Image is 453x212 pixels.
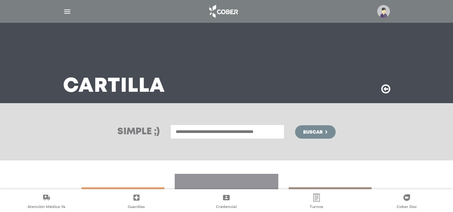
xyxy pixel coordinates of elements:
span: Turnos [310,204,323,210]
span: Cober Doc [397,204,417,210]
a: Credencial [181,194,272,211]
a: Guardias [92,194,182,211]
a: Atención Médica Ya [1,194,92,211]
img: logo_cober_home-white.png [206,3,241,19]
h3: Cartilla [63,78,165,95]
h3: Simple ;) [117,127,160,137]
span: Atención Médica Ya [27,204,65,210]
img: profile-placeholder.svg [377,5,390,18]
span: Buscar [303,130,323,135]
span: Guardias [128,204,145,210]
a: Turnos [272,194,362,211]
span: Credencial [216,204,237,210]
img: Cober_menu-lines-white.svg [63,7,71,16]
a: Cober Doc [361,194,452,211]
button: Buscar [295,125,335,139]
